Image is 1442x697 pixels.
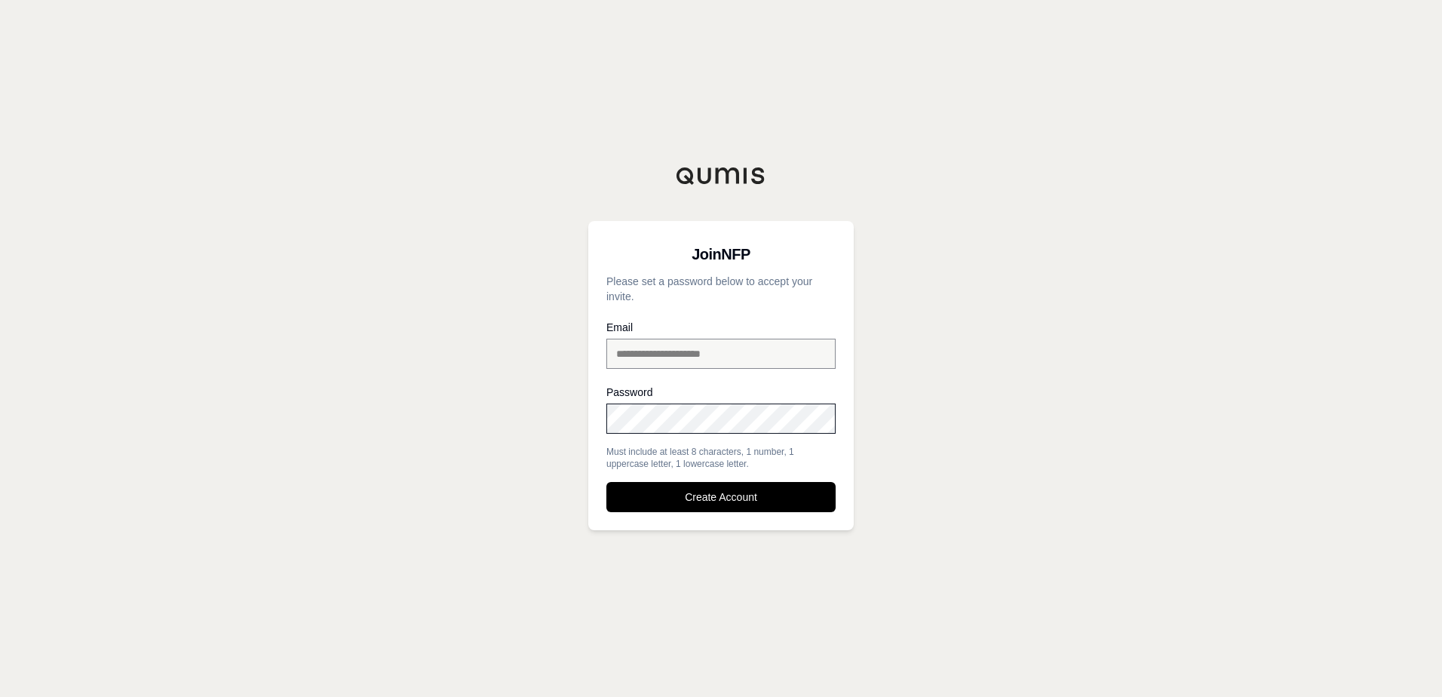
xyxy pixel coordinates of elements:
[606,322,836,333] label: Email
[606,239,836,269] h3: Join NFP
[606,274,836,304] p: Please set a password below to accept your invite.
[606,387,836,398] label: Password
[606,446,836,470] div: Must include at least 8 characters, 1 number, 1 uppercase letter, 1 lowercase letter.
[676,167,766,185] img: Qumis
[606,482,836,512] button: Create Account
